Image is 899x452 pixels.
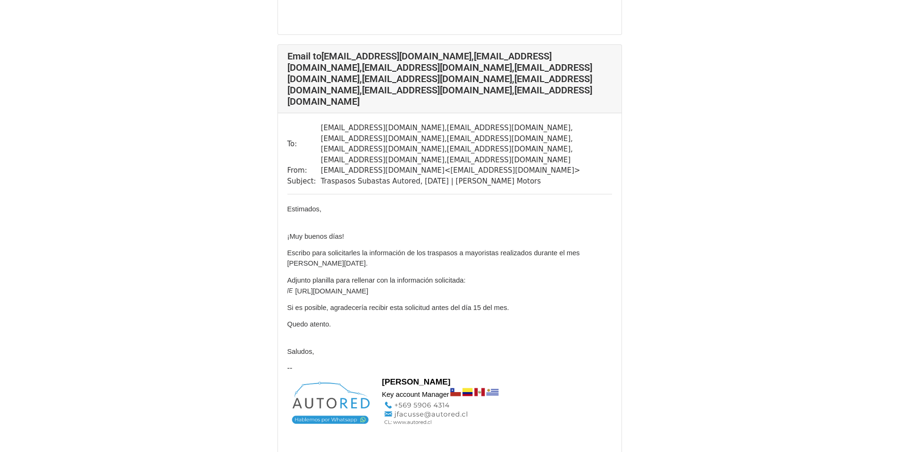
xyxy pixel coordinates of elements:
img: AD_4nXeOSvGvGOPFGY8D7gwto6rq535aUexVsRQHR0yTiEjLAlyN5GxIUsiCk284Y8Ewf1zDXeT90AL-xjpBJqiv1_5IurDtu... [291,377,371,415]
td: Traspasos Subastas Autored, [DATE] | [PERSON_NAME] Motors [321,176,612,187]
span: -- [287,364,293,372]
span: Si es posible, agradecería recibir esta solicitud antes del día 15 del mes. [287,304,509,311]
iframe: Chat Widget [852,407,899,452]
h4: Email to [EMAIL_ADDRESS][DOMAIN_NAME] , [EMAIL_ADDRESS][DOMAIN_NAME] , [EMAIL_ADDRESS][DOMAIN_NAM... [287,50,612,107]
img: AD_4nXfbFLbWcc2Dra-0yucAxDo0PGny7GkHI5ysrF0G6jPaq54dCrAknw-eKYA80n3X_JFLEumYKkzcHL6ouw3ZRLuvwr9E1... [382,399,478,429]
td: [EMAIL_ADDRESS][DOMAIN_NAME] < [EMAIL_ADDRESS][DOMAIN_NAME] > [321,165,612,176]
span: Key account Manager [382,391,449,398]
div: Widget de chat [852,407,899,452]
span: Escribo para solicitarles la información de los traspasos a mayoristas realizados durante el mes ... [287,249,582,267]
span: Adjunto planilla para rellenar con la información solicitada: [287,276,466,284]
span: [URL][DOMAIN_NAME] [295,287,369,295]
span: Quedo atento. [287,320,331,328]
td: To: [287,123,321,165]
img: AD_4nXdCKHf_N7X4YBIh93SkrHoe40CVUB1US2tahgqR8Mnuss3LADfIKosWcwjS4eDK99RNm25goa0bV_IONDrTc0NLKMMmU... [291,413,370,426]
img: AD_4nXegB8OdL7lX9R70luUHgtQW1h-3stiTh4dFDTPXqP5guBaTaERQ0ExDEJ9yNotdnjbJf-WU8iw8rjA9BJnLW7x6dhJSD... [449,387,499,397]
span: ¡Muy buenos días! [287,233,344,240]
td: [EMAIL_ADDRESS][DOMAIN_NAME] , [EMAIL_ADDRESS][DOMAIN_NAME] , [EMAIL_ADDRESS][DOMAIN_NAME] , [EMA... [321,123,612,165]
td: Subject: [287,176,321,187]
span: Estimados, [287,205,322,213]
td: From: [287,165,321,176]
span: [PERSON_NAME] [382,377,450,386]
span: Saludos, [287,348,314,355]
